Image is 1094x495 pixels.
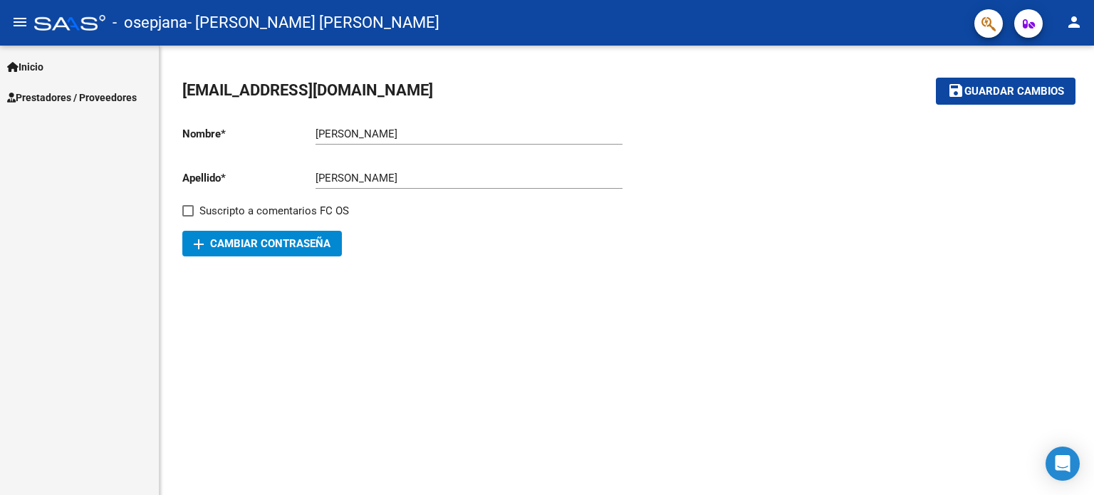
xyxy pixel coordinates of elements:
[1046,447,1080,481] div: Open Intercom Messenger
[1066,14,1083,31] mat-icon: person
[947,82,964,99] mat-icon: save
[182,170,316,186] p: Apellido
[936,78,1075,104] button: Guardar cambios
[7,59,43,75] span: Inicio
[7,90,137,105] span: Prestadores / Proveedores
[182,81,433,99] span: [EMAIL_ADDRESS][DOMAIN_NAME]
[187,7,439,38] span: - [PERSON_NAME] [PERSON_NAME]
[113,7,187,38] span: - osepjana
[194,237,330,250] span: Cambiar Contraseña
[11,14,28,31] mat-icon: menu
[199,202,349,219] span: Suscripto a comentarios FC OS
[182,231,342,256] button: Cambiar Contraseña
[182,126,316,142] p: Nombre
[190,236,207,253] mat-icon: add
[964,85,1064,98] span: Guardar cambios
